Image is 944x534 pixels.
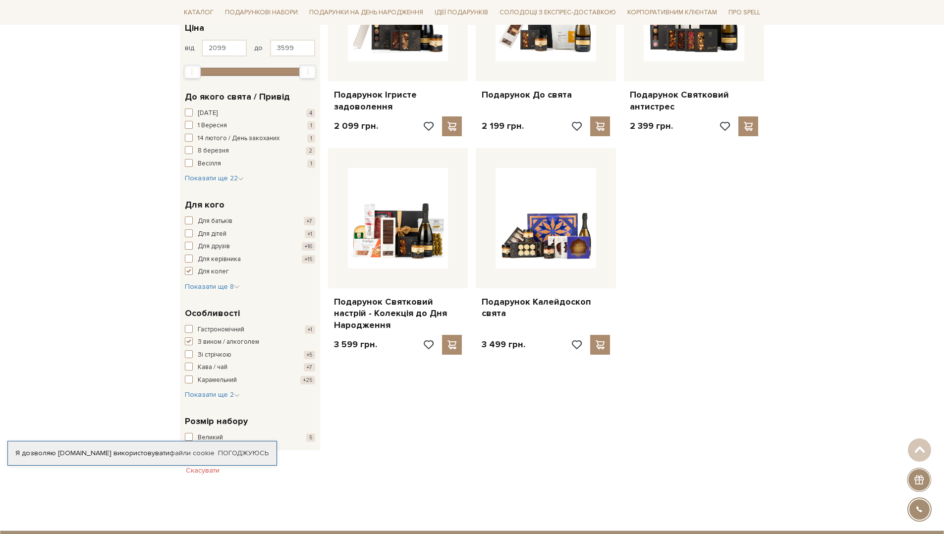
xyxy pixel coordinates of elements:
span: +1 [305,230,315,238]
span: Для батьків [198,216,232,226]
span: До якого свята / Привід [185,90,290,104]
a: Подарункові набори [221,5,302,20]
span: +25 [300,376,315,384]
button: Весілля 1 [185,159,315,169]
span: Карамельний [198,375,237,385]
a: Подарунок Святковий антистрес [630,89,758,112]
span: +5 [304,351,315,359]
span: 1 [307,134,315,143]
span: Для дітей [198,229,226,239]
span: Для колег [198,267,229,277]
span: Розмір набору [185,415,248,428]
button: З вином / алкоголем [185,337,315,347]
div: Min [184,65,201,79]
span: Особливості [185,307,240,320]
span: З вином / алкоголем [198,337,259,347]
span: 2 [306,147,315,155]
button: 14 лютого / День закоханих 1 [185,134,315,144]
span: 1 Вересня [198,121,227,131]
a: Солодощі з експрес-доставкою [496,4,620,21]
button: Для батьків +7 [185,216,315,226]
span: +1 [305,325,315,334]
span: Для керівника [198,255,241,265]
span: +16 [302,242,315,251]
a: Подарунки на День народження [305,5,427,20]
button: Для керівника +15 [185,255,315,265]
span: Для кого [185,198,224,212]
span: Кава / чай [198,363,227,373]
span: Ціна [185,21,204,35]
a: Ідеї подарунків [431,5,492,20]
span: 1 [307,121,315,130]
span: +7 [304,217,315,225]
span: Весілля [198,159,221,169]
p: 3 599 грн. [334,339,377,350]
span: 14 лютого / День закоханих [198,134,279,144]
a: файли cookie [169,449,215,457]
input: Ціна [202,40,247,56]
a: Каталог [180,5,218,20]
button: Для друзів +16 [185,242,315,252]
span: 1 [307,160,315,168]
button: Показати ще 22 [185,173,244,183]
span: Для друзів [198,242,230,252]
a: Подарунок Ігристе задоволення [334,89,462,112]
span: Показати ще 22 [185,174,244,182]
button: Для колег [185,267,315,277]
span: 4 [306,109,315,117]
button: Кава / чай +7 [185,363,315,373]
span: 5 [306,433,315,442]
a: Подарунок Святковий настрій - Колекція до Дня Народження [334,296,462,331]
a: Про Spell [724,5,764,20]
div: Я дозволяю [DOMAIN_NAME] використовувати [8,449,277,458]
span: [DATE] [198,108,218,118]
input: Ціна [270,40,315,56]
p: 2 199 грн. [482,120,524,132]
span: Показати ще 8 [185,282,240,291]
button: [DATE] 4 [185,108,315,118]
span: Гастрономічний [198,325,244,335]
button: 8 березня 2 [185,146,315,156]
p: 2 099 грн. [334,120,378,132]
span: Великий [198,433,223,443]
button: 1 Вересня 1 [185,121,315,131]
a: Подарунок До свята [482,89,610,101]
p: 3 499 грн. [482,339,525,350]
span: +7 [304,363,315,372]
a: Погоджуюсь [218,449,269,458]
div: Max [299,65,316,79]
span: від [185,44,194,53]
button: Великий 5 [185,433,315,443]
a: Подарунок Калейдоскоп свята [482,296,610,320]
span: до [254,44,263,53]
button: Для дітей +1 [185,229,315,239]
a: Корпоративним клієнтам [623,5,721,20]
span: +15 [302,255,315,264]
button: Зі стрічкою +5 [185,350,315,360]
button: Гастрономічний +1 [185,325,315,335]
span: 8 березня [198,146,229,156]
span: Зі стрічкою [198,350,231,360]
button: Карамельний +25 [185,375,315,385]
p: 2 399 грн. [630,120,673,132]
span: Показати ще 2 [185,390,240,399]
button: Скасувати [180,463,225,479]
button: Показати ще 2 [185,390,240,400]
button: Показати ще 8 [185,282,240,292]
